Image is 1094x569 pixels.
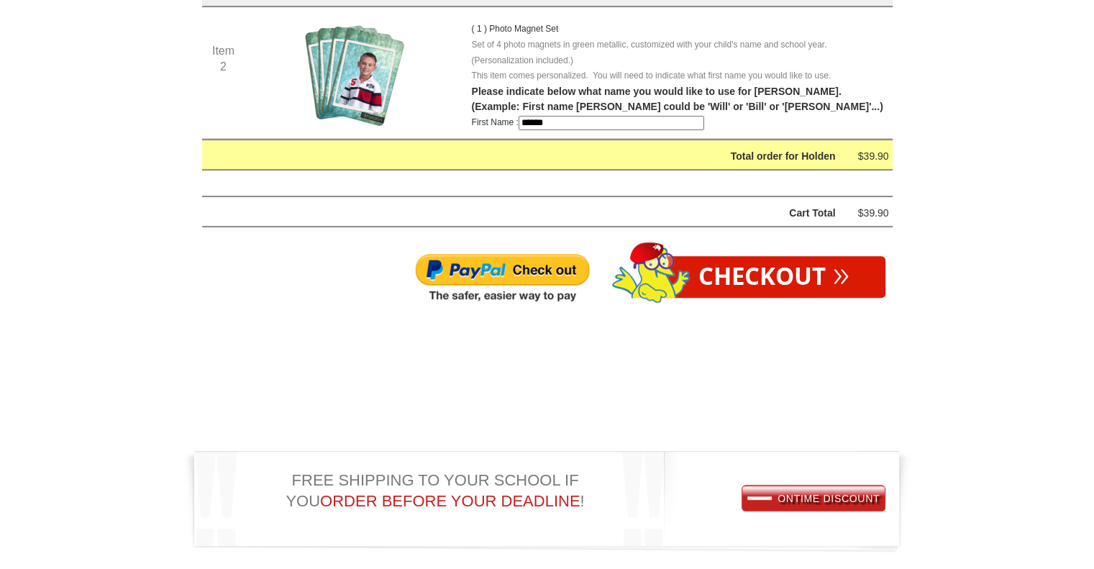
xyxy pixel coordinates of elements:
[747,493,880,504] span: ONTIME DISCOUNT
[472,22,616,37] p: ( 1 ) Photo Magnet Set
[833,265,849,281] span: »
[239,147,836,165] div: Total order for Holden
[846,147,889,165] div: $39.90
[414,252,591,304] img: Paypal
[181,460,619,514] div: FREE SHIPPING TO YOUR SCHOOL IF YOU !
[472,84,939,115] div: Please indicate below what name you would like to use for [PERSON_NAME].
[299,22,407,129] img: item image
[472,117,704,127] div: First Name :
[472,101,883,112] i: (Example: First name [PERSON_NAME] could be 'Will' or 'Bill' or '[PERSON_NAME]'...)
[472,37,867,68] p: Set of 4 photo magnets in green metallic, customized with your child's name and school year. (Per...
[846,204,889,222] div: $39.90
[662,256,885,298] a: Checkout»
[320,492,580,510] span: ORDER BEFORE YOUR DEADLINE
[742,486,885,511] a: ONTIME DISCOUNT
[472,68,867,84] p: This item comes personalized. You will need to indicate what first name you would like to use.
[202,43,245,74] div: Item 2
[239,204,836,222] div: Cart Total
